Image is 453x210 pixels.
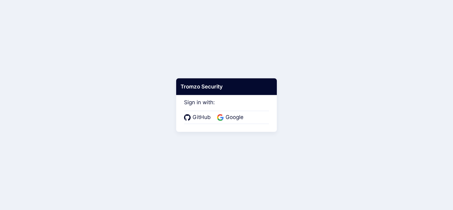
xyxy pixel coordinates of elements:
[217,113,245,122] a: Google
[224,113,245,122] span: Google
[191,113,213,122] span: GitHub
[176,78,277,95] div: Tromzo Security
[184,113,213,122] a: GitHub
[184,90,269,124] div: Sign in with:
